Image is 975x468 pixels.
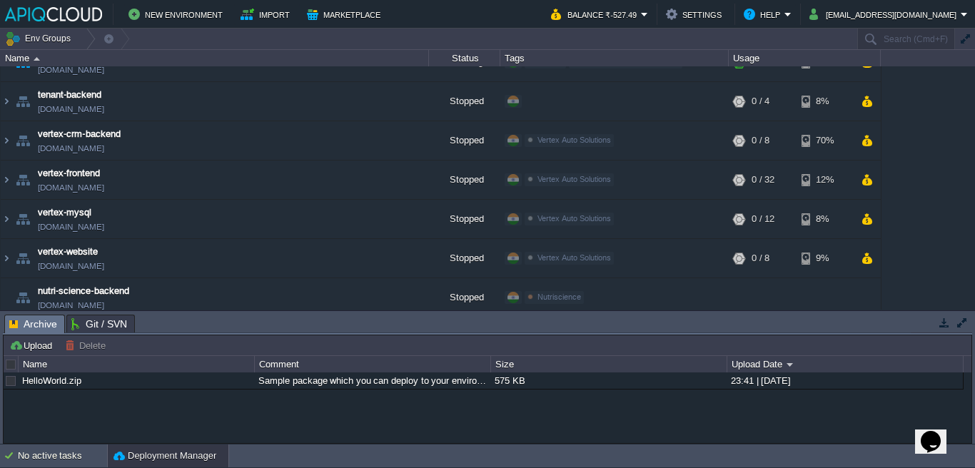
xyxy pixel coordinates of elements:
a: [DOMAIN_NAME] [38,184,104,198]
div: Tags [501,50,728,66]
img: AMDAwAAAACH5BAEAAAAALAAAAAABAAEAAAICRAEAOw== [1,125,12,163]
div: Sample package which you can deploy to your environment. Feel free to delete and upload a package... [255,372,490,389]
div: 0 / 8 [752,243,769,281]
span: Archive [9,315,57,333]
a: tenant-backend [38,91,101,106]
div: 0 / 32 [752,164,774,203]
span: [DOMAIN_NAME] [38,302,104,316]
div: Upload Date [728,356,963,372]
a: vertex-website [38,248,98,263]
img: AMDAwAAAACH5BAEAAAAALAAAAAABAAEAAAICRAEAOw== [13,164,33,203]
button: Settings [666,6,726,23]
a: [DOMAIN_NAME] [38,145,104,159]
button: Import [241,6,294,23]
span: Vertex Auto Solutions [537,139,611,148]
div: Stopped [429,86,500,124]
button: Balance ₹-527.49 [551,6,641,23]
div: 9% [802,243,848,281]
div: 12% [802,164,848,203]
a: vertex-mysql [38,209,91,223]
div: Stopped [429,282,500,320]
img: AMDAwAAAACH5BAEAAAAALAAAAAABAAEAAAICRAEAOw== [13,203,33,242]
div: 8% [802,203,848,242]
img: AMDAwAAAACH5BAEAAAAALAAAAAABAAEAAAICRAEAOw== [1,243,12,281]
a: vertex-frontend [38,170,100,184]
div: Stopped [429,243,500,281]
div: 575 KB [491,372,726,389]
a: [DOMAIN_NAME] [38,66,104,81]
img: AMDAwAAAACH5BAEAAAAALAAAAAABAAEAAAICRAEAOw== [13,86,33,124]
button: New Environment [128,6,227,23]
div: Status [430,50,500,66]
iframe: chat widget [915,411,961,454]
span: Vertex Auto Solutions [537,257,611,265]
img: APIQCloud [5,7,102,21]
div: 70% [802,125,848,163]
div: Comment [256,356,490,372]
img: AMDAwAAAACH5BAEAAAAALAAAAAABAAEAAAICRAEAOw== [13,243,33,281]
img: AMDAwAAAACH5BAEAAAAALAAAAAABAAEAAAICRAEAOw== [34,57,40,61]
div: 8% [802,86,848,124]
button: Env Groups [5,29,76,49]
a: vertex-crm-backend [38,131,121,145]
img: AMDAwAAAACH5BAEAAAAALAAAAAABAAEAAAICRAEAOw== [13,282,33,320]
img: AMDAwAAAACH5BAEAAAAALAAAAAABAAEAAAICRAEAOw== [13,125,33,163]
div: 0 / 4 [752,86,769,124]
div: 23:41 | [DATE] [727,372,962,389]
div: Stopped [429,164,500,203]
div: 0 / 8 [752,125,769,163]
div: No active tasks [18,444,107,467]
button: Upload [9,339,56,352]
span: Vertex Auto Solutions [537,218,611,226]
div: 0 / 12 [752,203,774,242]
span: Git / SVN [71,315,127,332]
button: Marketplace [307,6,385,23]
span: [DOMAIN_NAME] [38,223,104,238]
button: Deployment Manager [113,449,216,463]
a: HelloWorld.zip [22,375,81,386]
div: Name [1,50,428,66]
a: [DOMAIN_NAME] [38,263,104,277]
div: Name [19,356,254,372]
div: Stopped [429,125,500,163]
button: Help [744,6,784,23]
button: [EMAIL_ADDRESS][DOMAIN_NAME] [809,6,961,23]
div: Usage [729,50,880,66]
img: AMDAwAAAACH5BAEAAAAALAAAAAABAAEAAAICRAEAOw== [1,86,12,124]
span: Nutriscience [537,296,581,305]
div: Stopped [429,203,500,242]
div: Size [492,356,727,372]
a: [DOMAIN_NAME] [38,106,104,120]
img: AMDAwAAAACH5BAEAAAAALAAAAAABAAEAAAICRAEAOw== [1,203,12,242]
img: AMDAwAAAACH5BAEAAAAALAAAAAABAAEAAAICRAEAOw== [1,282,12,320]
img: AMDAwAAAACH5BAEAAAAALAAAAAABAAEAAAICRAEAOw== [1,164,12,203]
a: nutri-science-backend [38,288,129,302]
span: Vertex Auto Solutions [537,178,611,187]
button: Delete [65,339,110,352]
